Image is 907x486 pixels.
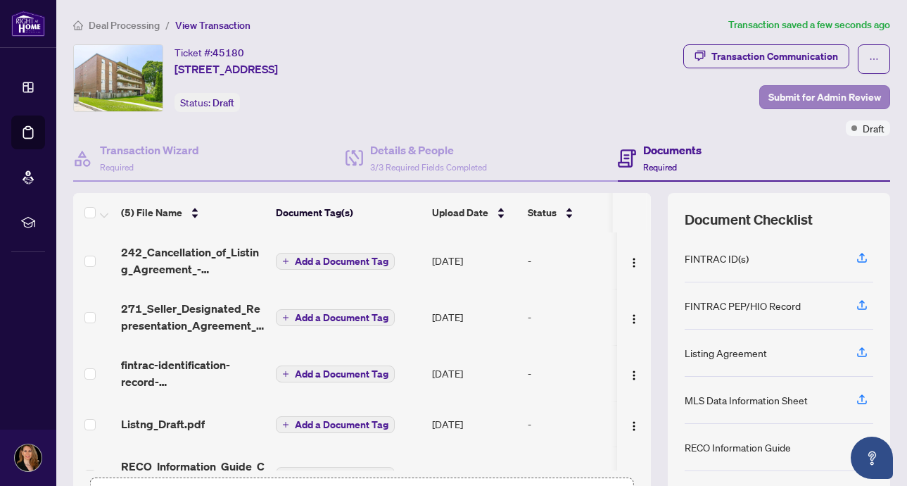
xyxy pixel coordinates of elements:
th: Upload Date [426,193,522,232]
button: Open asap [851,437,893,479]
span: 45180 [213,46,244,59]
span: ellipsis [869,54,879,64]
button: Add a Document Tag [276,309,395,327]
div: MLS Data Information Sheet [685,392,808,408]
span: Add a Document Tag [295,471,388,480]
span: Required [643,162,677,173]
span: 242_Cancellation_of_Listing_Agreement_-_Authority_to_Offer_for_Sale_-_PropTx-[PERSON_NAME].pdf [121,244,265,278]
td: [DATE] [426,345,522,401]
button: Logo [623,362,645,385]
th: (5) File Name [115,193,270,232]
button: Add a Document Tag [276,416,395,434]
span: Document Checklist [685,210,813,230]
span: Draft [213,96,234,109]
div: FINTRAC PEP/HIO Record [685,298,801,313]
div: - [528,467,636,482]
span: 3/3 Required Fields Completed [370,162,487,173]
span: View Transaction [175,19,250,32]
button: Transaction Communication [683,44,849,68]
span: plus [282,258,289,265]
img: logo [11,11,45,37]
button: Add a Document Tag [276,253,395,270]
div: Ticket #: [175,44,244,61]
th: Status [522,193,642,232]
span: Add a Document Tag [295,420,388,430]
div: FINTRAC ID(s) [685,251,749,266]
span: plus [282,370,289,378]
span: Status [528,205,557,220]
h4: Transaction Wizard [100,142,199,158]
div: - [528,366,636,381]
span: Draft [863,120,884,136]
img: Logo [628,257,640,268]
button: Add a Document Tag [276,309,395,326]
span: Required [100,162,134,173]
span: Deal Processing [89,19,160,32]
h4: Details & People [370,142,487,158]
span: Add a Document Tag [295,256,388,266]
img: Logo [628,313,640,325]
span: Listng_Draft.pdf [121,416,205,432]
span: plus [282,421,289,428]
span: plus [282,314,289,321]
span: (5) File Name [121,205,182,220]
button: Logo [623,249,645,272]
h4: Documents [643,142,702,158]
span: Upload Date [432,205,488,220]
span: 271_Seller_Designated_Representation_Agreement_Authority_to_Offer_for_Sale_-_PropTx-[PERSON_NAME]... [121,300,265,334]
span: Submit for Admin Review [768,86,881,108]
button: Logo [623,306,645,328]
img: Logo [628,370,640,381]
div: - [528,416,636,432]
div: Transaction Communication [711,45,838,68]
div: - [528,309,636,325]
span: Add a Document Tag [295,369,388,379]
span: Add a Document Tag [295,313,388,323]
th: Document Tag(s) [270,193,426,232]
button: Add a Document Tag [276,467,395,484]
button: Add a Document Tag [276,252,395,270]
li: / [165,17,170,33]
div: Listing Agreement [685,345,767,361]
button: Add a Document Tag [276,466,395,485]
td: [DATE] [426,401,522,447]
article: Transaction saved a few seconds ago [728,17,890,33]
td: [DATE] [426,289,522,345]
button: Add a Document Tag [276,365,395,383]
span: [STREET_ADDRESS] [175,61,278,77]
span: fintrac-identification-record-[PERSON_NAME]-20250717-114422.pdf [121,356,265,390]
img: Logo [628,420,640,432]
img: IMG-C12287408_1.jpg [74,45,163,111]
button: Logo [623,413,645,435]
div: RECO Information Guide [685,440,791,455]
button: Logo [623,463,645,486]
button: Add a Document Tag [276,366,395,382]
button: Submit for Admin Review [759,85,890,109]
img: Profile Icon [15,444,42,471]
button: Add a Document Tag [276,416,395,433]
div: Status: [175,93,240,112]
td: [DATE] [426,232,522,289]
span: home [73,20,83,30]
div: - [528,253,636,268]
